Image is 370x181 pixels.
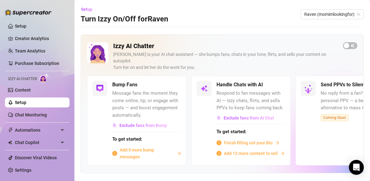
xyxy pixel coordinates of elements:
a: Settings [15,168,31,173]
span: Chat Copilot [15,138,59,147]
span: Respond to fan messages with AI — Izzy chats, flirts, and sells PPVs to keep fans coming back. [216,90,285,112]
button: Setup [81,4,97,14]
div: Open Intercom Messenger [349,160,364,175]
h2: Izzy AI Chatter [113,42,338,50]
span: Message fans the moment they come online, tip, or engage with posts — and boost engagement automa... [112,90,181,119]
span: Add 5 more bump messages [120,147,174,160]
span: Coming Soon [321,114,349,121]
span: info-circle [112,151,117,156]
span: Izzy AI Chatter [8,76,37,82]
a: Content [15,88,31,93]
div: [PERSON_NAME] is your AI chat assistant — she bumps fans, chats in your tone, flirts, and sells y... [113,51,338,71]
strong: To get started: [216,129,246,134]
span: arrow-right [280,151,285,156]
img: Chat Copilot [8,140,12,145]
img: Izzy AI Chatter [87,42,108,63]
img: svg%3e [217,116,221,120]
a: Creator Analytics [15,34,65,43]
h5: Handle Chats with AI [216,81,263,88]
a: Chat Monitoring [15,112,47,117]
span: Finish filling out your Bio [224,139,273,146]
a: Discover Viral Videos [15,155,57,160]
span: info-circle [216,140,221,145]
a: Team Analytics [15,48,45,53]
img: svg%3e [96,85,104,92]
h3: Turn Izzy On/Off for Raven [81,14,168,24]
span: Raven (momimlookingfor) [304,10,360,19]
span: arrow-right [275,141,279,145]
span: thunderbolt [8,128,13,133]
span: team [357,12,360,16]
img: AI Chatter [39,74,49,83]
span: Setup [81,7,92,12]
span: Exclude fans from AI Chat [224,115,274,120]
button: Exclude fans from AI Chat [216,113,274,123]
img: logo-BBDzfeDw.svg [5,9,51,16]
button: Exclude fans from Bump [112,120,167,130]
a: Setup [15,100,26,105]
img: svg%3e [113,123,117,128]
h5: Bump Fans [112,81,137,88]
a: Purchase Subscription [15,61,59,66]
a: Setup [15,24,26,29]
span: arrow-right [177,151,181,156]
strong: To get started: [112,136,142,142]
span: info-circle [216,151,221,156]
img: svg%3e [200,85,208,92]
span: Add 12 more content to sell [224,150,278,157]
img: silent-fans-ppv-o-N6Mmdf.svg [304,84,314,94]
span: Automations [15,125,59,135]
span: Exclude fans from Bump [119,123,167,128]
